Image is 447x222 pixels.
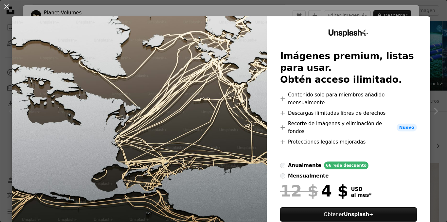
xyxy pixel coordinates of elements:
li: Descargas ilimitadas libres de derechos [280,109,417,117]
input: anualmente66 %de descuento [280,163,285,168]
strong: Unsplash+ [344,212,373,217]
span: Nuevo [397,124,417,131]
li: Contenido solo para miembros añadido mensualmente [280,91,417,107]
span: 12 $ [280,182,318,199]
div: 4 $ [280,182,348,199]
li: Protecciones legales mejoradas [280,138,417,146]
span: USD [351,186,371,192]
input: mensualmente [280,173,285,179]
button: ObtenerUnsplash+ [280,207,417,222]
li: Recorte de imágenes y eliminación de fondos [280,120,417,135]
h2: Imágenes premium, listas para usar. Obtén acceso ilimitado. [280,50,417,86]
div: mensualmente [288,172,329,180]
div: anualmente [288,162,321,169]
span: al mes * [351,192,371,198]
div: 66 % de descuento [324,162,368,169]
